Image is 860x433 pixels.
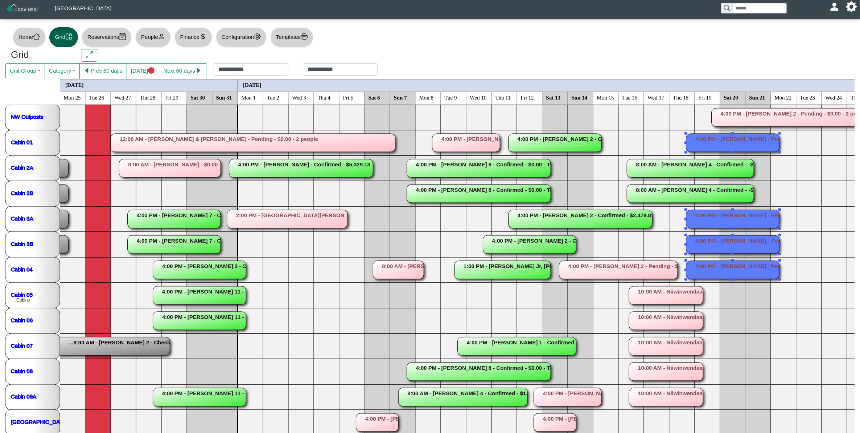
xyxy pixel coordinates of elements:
text: Cabins [16,298,30,303]
text: Tue 9 [445,94,457,100]
button: Category [45,63,80,79]
button: Financecurrency dollar [174,27,212,47]
a: Cabin 3B [11,240,33,247]
text: Fri 19 [699,94,712,100]
text: Thu 18 [673,94,689,100]
svg: gear [254,33,261,40]
text: Tue 16 [622,94,638,100]
text: [DATE] [243,82,262,88]
svg: circle fill [148,67,155,74]
a: Cabin 2A [11,164,33,170]
button: Templatesprinter [270,27,313,47]
text: Sun 21 [749,94,765,100]
svg: house [33,33,40,40]
text: Tue 23 [800,94,815,100]
button: Gridgrid [49,27,78,47]
a: Cabin 05 [11,291,33,298]
svg: caret right fill [195,67,202,74]
button: arrows angle expand [82,49,97,62]
a: Cabin 04 [11,266,33,272]
text: Thu 11 [495,94,511,100]
input: Check out [303,63,378,76]
input: Check in [214,63,288,76]
text: Thu 28 [140,94,156,100]
a: Cabin 09A [11,393,36,399]
text: Mon 8 [419,94,434,100]
text: Sun 31 [216,94,232,100]
a: [GEOGRAPHIC_DATA] [11,418,67,425]
h3: Grid [11,49,71,61]
text: Tue 2 [267,94,279,100]
text: Wed 17 [648,94,664,100]
svg: printer [301,33,308,40]
text: Mon 15 [597,94,614,100]
svg: currency dollar [199,33,206,40]
text: Wed 10 [470,94,487,100]
button: Homehouse [13,27,46,47]
text: [DATE] [65,82,84,88]
a: Cabin 2B [11,190,33,196]
svg: person fill [832,4,837,9]
button: caret left fillPrev 60 days [79,63,127,79]
text: Sun 14 [572,94,588,100]
text: Fri 5 [343,94,354,100]
button: [DATE]circle fill [127,63,159,79]
button: Peopleperson [135,27,170,47]
svg: calendar2 check [119,33,126,40]
button: Configurationgear [216,27,267,47]
button: Unit Group [5,63,45,79]
text: Fri 12 [521,94,534,100]
a: Cabin 01 [11,139,33,145]
text: Sat 30 [191,94,205,100]
svg: gear fill [849,4,854,9]
text: Mon 1 [242,94,256,100]
text: Wed 3 [292,94,306,100]
svg: caret left fill [84,67,91,74]
svg: person [158,33,165,40]
a: Cabin 07 [11,342,33,348]
svg: grid [65,33,72,40]
img: Z [6,3,40,16]
text: Sat 13 [546,94,561,100]
a: Cabin 06 [11,317,33,323]
text: Mon 25 [64,94,81,100]
button: Next 60 dayscaret right fill [159,63,206,79]
text: Mon 22 [775,94,792,100]
text: Sat 20 [724,94,738,100]
text: Wed 24 [826,94,842,100]
a: NW Outposts [11,113,43,120]
text: Tue 26 [89,94,104,100]
a: Cabin 08 [11,368,33,374]
text: Wed 27 [115,94,131,100]
svg: arrows angle expand [86,51,93,58]
button: Reservationscalendar2 check [82,27,132,47]
text: Sun 7 [394,94,407,100]
text: Thu 4 [318,94,331,100]
a: Cabin 3A [11,215,33,221]
svg: search [724,5,730,11]
text: Sat 6 [369,94,380,100]
text: Fri 29 [165,94,178,100]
